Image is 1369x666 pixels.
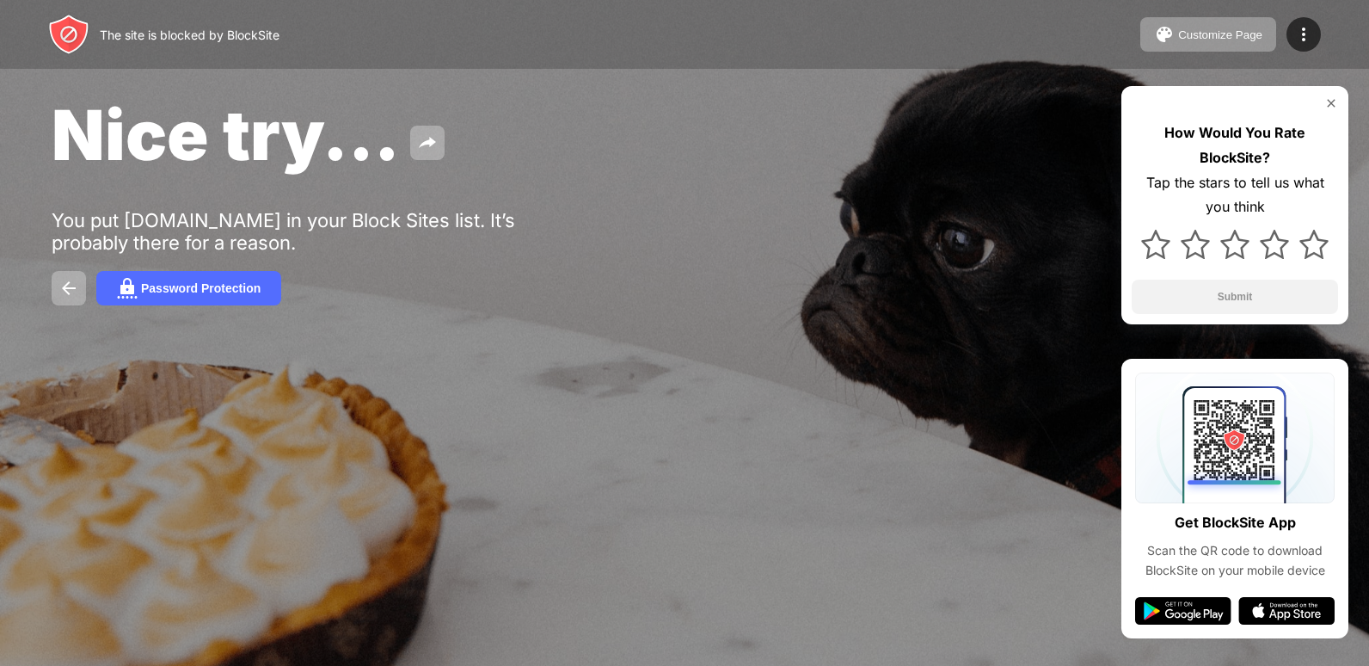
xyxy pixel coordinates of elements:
img: star.svg [1299,230,1329,259]
img: google-play.svg [1135,597,1231,625]
img: menu-icon.svg [1293,24,1314,45]
button: Customize Page [1140,17,1276,52]
div: You put [DOMAIN_NAME] in your Block Sites list. It’s probably there for a reason. [52,209,583,254]
img: star.svg [1141,230,1170,259]
img: star.svg [1260,230,1289,259]
div: Tap the stars to tell us what you think [1132,170,1338,220]
img: password.svg [117,278,138,299]
div: Scan the QR code to download BlockSite on your mobile device [1135,541,1335,580]
img: app-store.svg [1238,597,1335,625]
img: header-logo.svg [48,14,89,55]
button: Password Protection [96,271,281,305]
div: Get BlockSite App [1175,510,1296,535]
img: qrcode.svg [1135,373,1335,503]
div: Customize Page [1178,28,1262,41]
div: The site is blocked by BlockSite [100,28,279,42]
img: share.svg [417,133,438,153]
button: Submit [1132,280,1338,314]
img: pallet.svg [1154,24,1175,45]
img: back.svg [58,278,79,299]
span: Nice try... [52,93,400,176]
img: star.svg [1181,230,1210,259]
div: Password Protection [141,281,261,295]
div: How Would You Rate BlockSite? [1132,120,1338,170]
img: rate-us-close.svg [1324,96,1338,110]
img: star.svg [1220,230,1249,259]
